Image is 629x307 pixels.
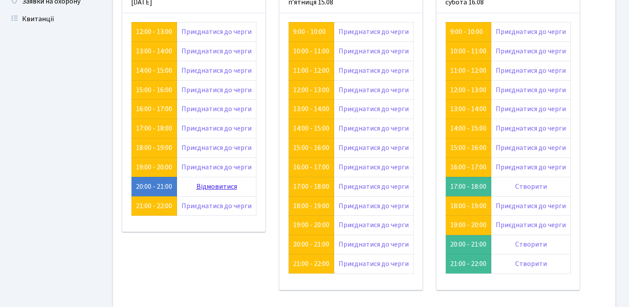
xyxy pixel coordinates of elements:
[339,182,409,191] a: Приєднатися до черги
[181,66,252,75] a: Приєднатися до черги
[293,259,329,269] a: 21:00 - 22:00
[339,143,409,153] a: Приєднатися до черги
[339,201,409,211] a: Приєднатися до черги
[450,104,486,114] a: 13:00 - 14:00
[496,27,566,37] a: Приєднатися до черги
[339,66,409,75] a: Приєднатися до черги
[450,46,486,56] a: 10:00 - 11:00
[181,27,252,37] a: Приєднатися до черги
[293,240,329,249] a: 20:00 - 21:00
[339,46,409,56] a: Приєднатися до черги
[339,259,409,269] a: Приєднатися до черги
[196,182,237,191] a: Відмовитися
[136,201,172,211] a: 21:00 - 22:00
[181,143,252,153] a: Приєднатися до черги
[181,46,252,56] a: Приєднатися до черги
[496,46,566,56] a: Приєднатися до черги
[293,182,329,191] a: 17:00 - 18:00
[293,85,329,95] a: 12:00 - 13:00
[496,162,566,172] a: Приєднатися до черги
[136,104,172,114] a: 16:00 - 17:00
[496,124,566,133] a: Приєднатися до черги
[450,220,486,230] a: 19:00 - 20:00
[293,124,329,133] a: 14:00 - 15:00
[450,162,486,172] a: 16:00 - 17:00
[339,104,409,114] a: Приєднатися до черги
[339,85,409,95] a: Приєднатися до черги
[339,27,409,37] a: Приєднатися до черги
[339,162,409,172] a: Приєднатися до черги
[450,124,486,133] a: 14:00 - 15:00
[293,46,329,56] a: 10:00 - 11:00
[293,162,329,172] a: 16:00 - 17:00
[293,220,329,230] a: 19:00 - 20:00
[496,143,566,153] a: Приєднатися до черги
[450,143,486,153] a: 15:00 - 16:00
[496,66,566,75] a: Приєднатися до черги
[496,85,566,95] a: Приєднатися до черги
[450,85,486,95] a: 12:00 - 13:00
[136,182,172,191] a: 20:00 - 21:00
[450,27,483,37] a: 9:00 - 10:00
[181,124,252,133] a: Приєднатися до черги
[181,201,252,211] a: Приєднатися до черги
[446,255,491,274] td: 21:00 - 22:00
[339,240,409,249] a: Приєднатися до черги
[293,27,326,37] a: 9:00 - 10:00
[515,182,547,191] a: Створити
[339,124,409,133] a: Приєднатися до черги
[496,104,566,114] a: Приєднатися до черги
[339,220,409,230] a: Приєднатися до черги
[136,143,172,153] a: 18:00 - 19:00
[446,177,491,196] td: 17:00 - 18:00
[293,66,329,75] a: 11:00 - 12:00
[515,240,547,249] a: Створити
[181,104,252,114] a: Приєднатися до черги
[4,10,93,28] a: Квитанції
[136,27,172,37] a: 12:00 - 13:00
[136,66,172,75] a: 14:00 - 15:00
[450,201,486,211] a: 18:00 - 19:00
[293,143,329,153] a: 15:00 - 16:00
[293,201,329,211] a: 18:00 - 19:00
[496,201,566,211] a: Приєднатися до черги
[181,85,252,95] a: Приєднатися до черги
[136,162,172,172] a: 19:00 - 20:00
[136,85,172,95] a: 15:00 - 16:00
[446,235,491,255] td: 20:00 - 21:00
[136,124,172,133] a: 17:00 - 18:00
[450,66,486,75] a: 11:00 - 12:00
[515,259,547,269] a: Створити
[181,162,252,172] a: Приєднатися до черги
[136,46,172,56] a: 13:00 - 14:00
[293,104,329,114] a: 13:00 - 14:00
[496,220,566,230] a: Приєднатися до черги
